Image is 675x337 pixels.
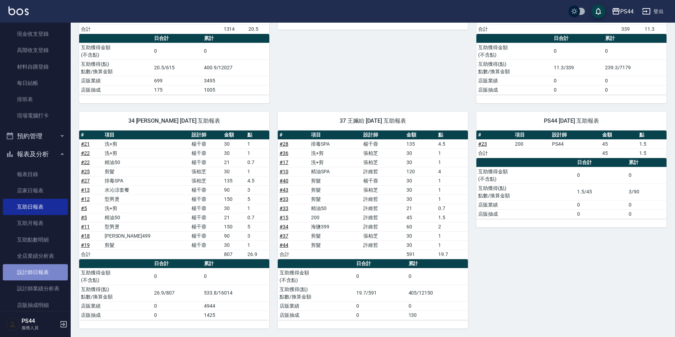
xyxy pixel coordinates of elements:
[246,149,269,158] td: 1
[246,194,269,204] td: 5
[22,318,58,325] h5: PS44
[603,76,667,85] td: 0
[280,169,288,174] a: #10
[79,130,269,259] table: a dense table
[620,7,634,16] div: PS44
[222,158,246,167] td: 21
[627,158,667,167] th: 累計
[247,24,269,34] td: 20.5
[81,141,90,147] a: #21
[552,59,603,76] td: 11.3/339
[190,204,222,213] td: 楊千蓉
[278,301,354,310] td: 店販業績
[278,310,354,320] td: 店販抽成
[3,42,68,58] a: 高階收支登錄
[575,200,627,209] td: 0
[81,169,90,174] a: #25
[405,149,436,158] td: 30
[103,167,190,176] td: 剪髮
[103,194,190,204] td: 型男燙
[79,34,269,95] table: a dense table
[190,194,222,204] td: 楊千蓉
[278,250,309,259] td: 合計
[478,141,487,147] a: #23
[362,149,405,158] td: 張柏芝
[79,268,152,285] td: 互助獲得金額 (不含點)
[280,205,288,211] a: #33
[222,185,246,194] td: 90
[362,240,405,250] td: 許維哲
[190,240,222,250] td: 楊千蓉
[79,250,103,259] td: 合計
[405,222,436,231] td: 60
[405,213,436,222] td: 45
[436,176,468,185] td: 1
[405,176,436,185] td: 30
[627,167,667,184] td: 0
[627,209,667,219] td: 0
[436,240,468,250] td: 1
[3,199,68,215] a: 互助日報表
[81,224,90,229] a: #11
[603,85,667,94] td: 0
[354,259,406,268] th: 日合計
[190,139,222,149] td: 楊千蓉
[103,240,190,250] td: 剪髮
[152,310,202,320] td: 0
[280,141,288,147] a: #28
[362,204,405,213] td: 許維哲
[222,240,246,250] td: 30
[407,259,468,268] th: 累計
[552,76,603,85] td: 0
[246,231,269,240] td: 3
[575,167,627,184] td: 0
[202,259,269,268] th: 累計
[362,231,405,240] td: 張柏芝
[405,185,436,194] td: 30
[436,222,468,231] td: 2
[309,213,362,222] td: 200
[246,204,269,213] td: 1
[103,176,190,185] td: 排毒SPA
[436,167,468,176] td: 4
[79,24,102,34] td: 合計
[152,268,202,285] td: 0
[81,187,90,193] a: #13
[513,139,550,149] td: 200
[362,158,405,167] td: 張柏芝
[627,200,667,209] td: 0
[280,187,288,193] a: #43
[79,130,103,140] th: #
[405,167,436,176] td: 120
[81,150,90,156] a: #22
[3,166,68,182] a: 報表目錄
[202,76,269,85] td: 3495
[476,85,552,94] td: 店販抽成
[3,248,68,264] a: 全店業績分析表
[638,130,667,140] th: 點
[552,85,603,94] td: 0
[407,301,468,310] td: 0
[278,268,354,285] td: 互助獲得金額 (不含點)
[152,85,202,94] td: 175
[407,268,468,285] td: 0
[202,43,269,59] td: 0
[603,59,667,76] td: 239.3/7179
[6,317,20,331] img: Person
[436,204,468,213] td: 0.7
[246,240,269,250] td: 1
[476,34,667,95] table: a dense table
[190,231,222,240] td: 楊千蓉
[22,325,58,331] p: 服務人員
[103,231,190,240] td: [PERSON_NAME]499
[436,149,468,158] td: 1
[476,158,667,219] table: a dense table
[476,59,552,76] td: 互助獲得(點) 點數/換算金額
[609,4,636,19] button: PS44
[309,130,362,140] th: 項目
[103,158,190,167] td: 精油50
[575,184,627,200] td: 1.5/45
[362,194,405,204] td: 許維哲
[3,297,68,313] a: 店販抽成明細
[190,185,222,194] td: 楊千蓉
